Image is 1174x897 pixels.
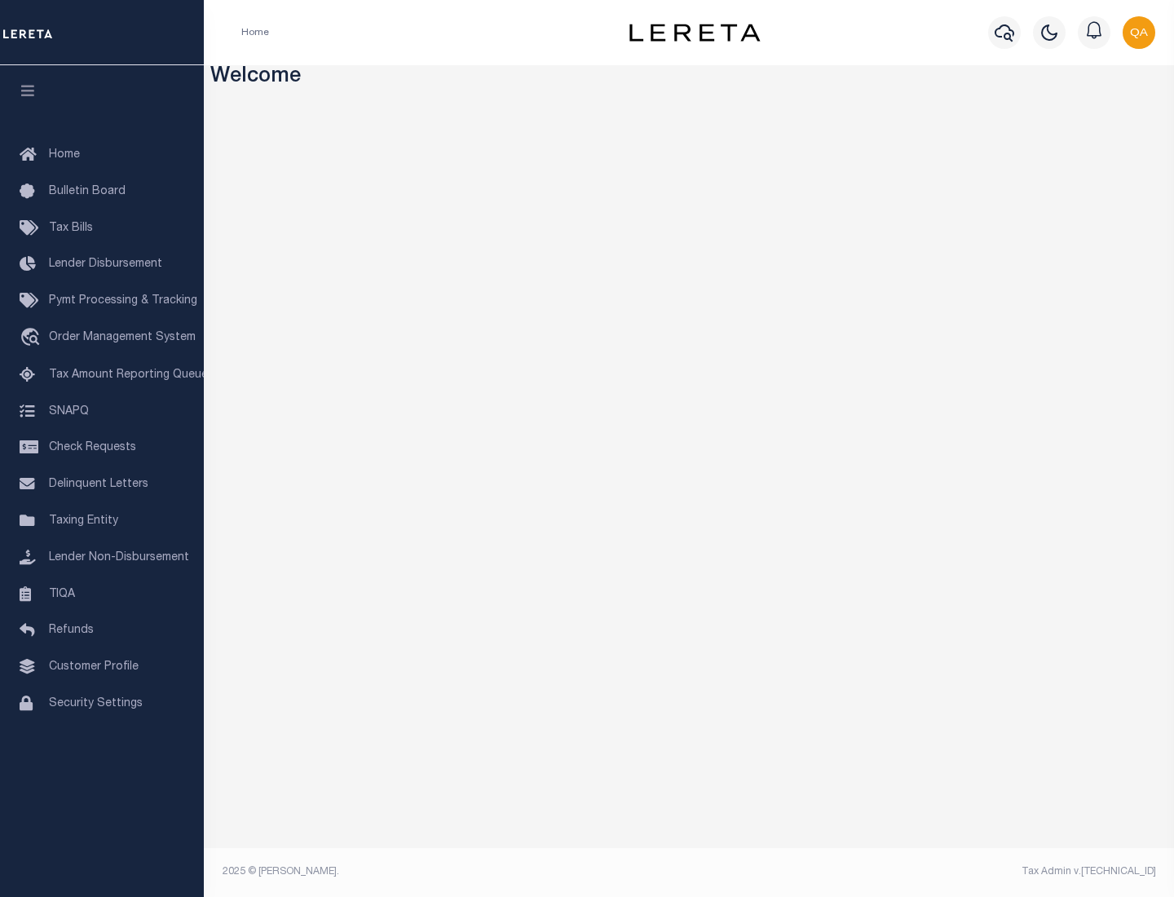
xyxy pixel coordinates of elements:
span: Home [49,149,80,161]
img: svg+xml;base64,PHN2ZyB4bWxucz0iaHR0cDovL3d3dy53My5vcmcvMjAwMC9zdmciIHBvaW50ZXItZXZlbnRzPSJub25lIi... [1123,16,1155,49]
span: SNAPQ [49,405,89,417]
h3: Welcome [210,65,1168,91]
div: 2025 © [PERSON_NAME]. [210,864,690,879]
span: Bulletin Board [49,186,126,197]
span: Refunds [49,625,94,636]
span: Lender Non-Disbursement [49,552,189,563]
span: Delinquent Letters [49,479,148,490]
div: Tax Admin v.[TECHNICAL_ID] [701,864,1156,879]
span: Lender Disbursement [49,258,162,270]
span: Taxing Entity [49,515,118,527]
img: logo-dark.svg [629,24,760,42]
span: Order Management System [49,332,196,343]
span: Customer Profile [49,661,139,673]
span: Check Requests [49,442,136,453]
span: TIQA [49,588,75,599]
span: Security Settings [49,698,143,709]
span: Tax Bills [49,223,93,234]
li: Home [241,25,269,40]
i: travel_explore [20,328,46,349]
span: Pymt Processing & Tracking [49,295,197,307]
span: Tax Amount Reporting Queue [49,369,208,381]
